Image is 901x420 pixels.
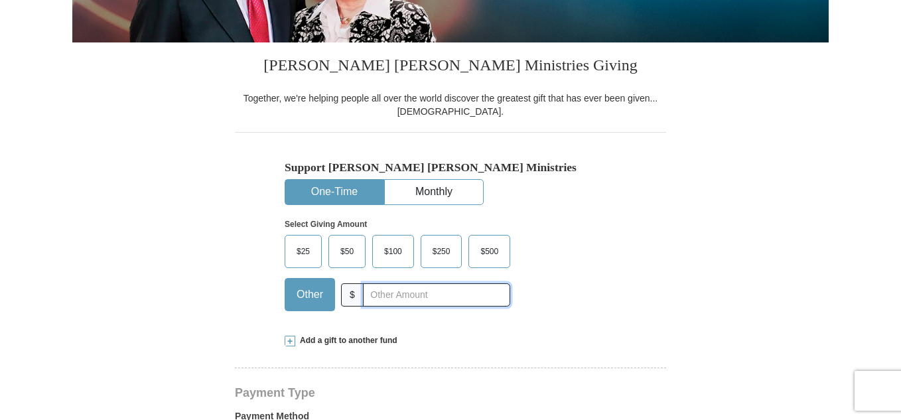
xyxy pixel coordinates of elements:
span: $25 [290,242,316,261]
input: Other Amount [363,283,510,307]
span: $ [341,283,364,307]
h4: Payment Type [235,387,666,398]
div: Together, we're helping people all over the world discover the greatest gift that has ever been g... [235,92,666,118]
button: Monthly [385,180,483,204]
span: $500 [474,242,505,261]
strong: Select Giving Amount [285,220,367,229]
span: $250 [426,242,457,261]
button: One-Time [285,180,383,204]
span: $100 [378,242,409,261]
h3: [PERSON_NAME] [PERSON_NAME] Ministries Giving [235,42,666,92]
span: Other [290,285,330,305]
span: Add a gift to another fund [295,335,397,346]
h5: Support [PERSON_NAME] [PERSON_NAME] Ministries [285,161,616,175]
span: $50 [334,242,360,261]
